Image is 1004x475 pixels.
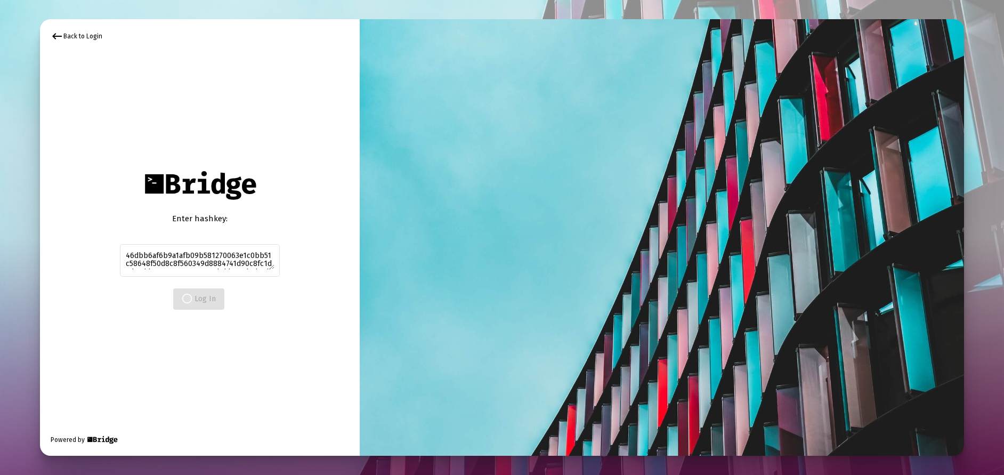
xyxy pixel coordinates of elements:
[139,165,261,205] img: Bridge Financial Technology Logo
[86,434,118,445] img: Bridge Financial Technology Logo
[182,294,216,303] span: Log In
[51,30,63,43] mat-icon: keyboard_backspace
[120,213,280,224] div: Enter hashkey:
[51,434,118,445] div: Powered by
[173,288,224,310] button: Log In
[51,30,102,43] div: Back to Login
